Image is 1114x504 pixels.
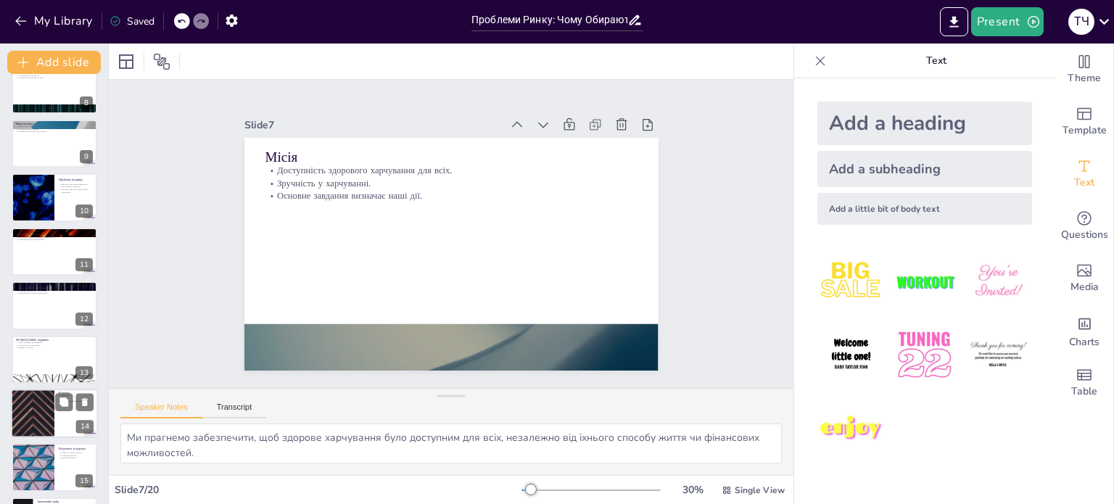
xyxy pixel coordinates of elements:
div: Add a subheading [817,151,1032,187]
div: Get real-time input from your audience [1055,200,1113,252]
button: Delete Slide [76,393,94,410]
div: 11 [12,228,97,276]
div: 10 [12,173,97,221]
div: Slide 7 [256,97,513,138]
p: Доступність через мобільний застосунок. [16,236,93,239]
div: Add charts and graphs [1055,305,1113,357]
div: 12 [75,313,93,326]
button: Duplicate Slide [55,393,73,410]
div: 14 [11,389,98,438]
p: [PERSON_NAME] переваги [16,337,93,342]
p: Популярність фастфуду. [59,185,93,188]
div: 30 % [675,483,710,497]
p: Успішність бізнесу. [59,457,93,460]
span: Single View [735,484,785,496]
span: Questions [1061,227,1108,243]
p: Результати та відгуки [59,447,93,451]
span: Theme [1068,70,1101,86]
img: 3.jpeg [965,248,1032,315]
div: 11 [75,258,93,271]
p: Основне завдання визначає наші дії. [269,170,641,222]
div: Add a heading [817,102,1032,145]
p: Дієтологи. [59,394,94,397]
textarea: Ми прагнемо забезпечити, щоб здорове харчування було доступним для всіх, незалежно від їхнього сп... [120,424,782,463]
p: Готові збалансовані страви. [16,233,93,236]
p: Логістика та IT-команда. [59,400,94,402]
div: 10 [75,205,93,218]
span: Charts [1069,334,1099,350]
img: 6.jpeg [965,321,1032,389]
img: 5.jpeg [891,321,958,389]
p: Команда [59,391,94,395]
p: Наше рішення [16,230,93,234]
div: 9 [80,150,93,163]
div: 8 [80,96,93,110]
p: Свіжі продукти від фермерів. [16,341,93,344]
span: Position [153,53,170,70]
div: Change the overall theme [1055,44,1113,96]
input: Insert title [471,9,627,30]
p: 1 500 постійних клієнтів. [59,452,93,455]
p: Прозорий склад та калорійність. [16,239,93,241]
p: Спортсмени та активні користувачі. [16,292,93,295]
button: My Library [11,9,99,33]
p: Кухарі. [59,397,94,400]
div: Add images, graphics, shapes or video [1055,252,1113,305]
div: Т Ч [1068,9,1094,35]
p: Зручність у харчуванні. [271,157,643,209]
p: Люди, які піклуються про здоров'я. [16,289,93,292]
p: Молоді професіонали 25–40 років. [16,287,93,290]
p: Доступність здорового харчування для всіх. [272,145,644,197]
p: Доставка готових страв. [16,128,93,131]
img: 4.jpeg [817,321,885,389]
p: Швидка доставка. [16,346,93,349]
div: Slide 7 / 20 [115,483,521,497]
p: Text [832,44,1041,78]
div: 13 [12,336,97,384]
button: Present [971,7,1044,36]
p: Позитивні відгуки. [59,454,93,457]
p: Наші послуги [16,122,93,126]
button: Transcript [202,402,267,418]
img: 7.jpeg [817,395,885,463]
div: Add a little bit of body text [817,193,1032,225]
div: Add text boxes [1055,148,1113,200]
div: 8 [12,66,97,114]
div: 9 [12,120,97,168]
img: 1.jpeg [817,248,885,315]
span: Table [1071,384,1097,400]
p: Заключний слайд [37,499,93,503]
button: Speaker Notes [120,402,202,418]
p: Індивідуальні раціони для кожного. [16,125,93,128]
div: 14 [76,420,94,433]
span: Template [1063,123,1107,139]
div: Layout [115,50,138,73]
span: Text [1074,175,1094,191]
div: 15 [12,443,97,491]
div: Add a table [1055,357,1113,409]
p: Проблема на ринку [59,177,93,181]
button: Export to PowerPoint [940,7,968,36]
div: 13 [75,366,93,379]
img: 2.jpeg [891,248,958,315]
span: Media [1070,279,1099,295]
div: Saved [110,15,154,28]
p: Онлайн-консультації з дієтологом. [16,131,93,133]
button: Т Ч [1068,7,1094,36]
p: Нестача знань про збалансоване харчування. [59,188,93,193]
p: Історія про прагнення до змін. [16,76,93,79]
p: Місія [273,128,645,186]
p: Брак часу для приготування їжі. [59,183,93,186]
div: Add ready made slides [1055,96,1113,148]
p: [PERSON_NAME] аудиторія [16,284,93,288]
div: 12 [12,281,97,329]
button: Add slide [7,51,101,74]
p: Зосередженість на якості. [16,74,93,77]
p: Гнучкі пакети харчування. [16,344,93,347]
div: 15 [75,474,93,487]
